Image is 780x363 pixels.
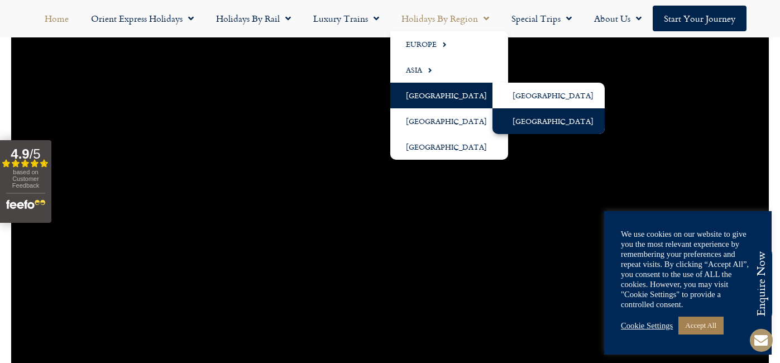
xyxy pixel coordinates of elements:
nav: Menu [6,6,774,31]
a: [GEOGRAPHIC_DATA] [492,108,605,134]
a: Home [34,6,80,31]
a: [GEOGRAPHIC_DATA] [390,108,508,134]
a: Asia [390,57,508,83]
a: [GEOGRAPHIC_DATA] [390,83,508,108]
a: Holidays by Region [390,6,500,31]
a: Europe [390,31,508,57]
ul: [GEOGRAPHIC_DATA] [492,83,605,134]
a: Luxury Trains [302,6,390,31]
div: We use cookies on our website to give you the most relevant experience by remembering your prefer... [621,229,755,309]
a: Holidays by Rail [205,6,302,31]
a: Special Trips [500,6,583,31]
a: Cookie Settings [621,321,673,331]
a: Accept All [678,317,723,334]
a: Start your Journey [653,6,746,31]
a: [GEOGRAPHIC_DATA] [492,83,605,108]
a: [GEOGRAPHIC_DATA] [390,134,508,160]
a: Orient Express Holidays [80,6,205,31]
a: About Us [583,6,653,31]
